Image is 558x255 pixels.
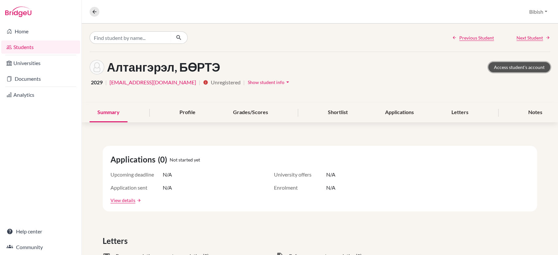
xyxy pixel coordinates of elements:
span: Previous Student [459,34,494,41]
a: View details [110,197,135,204]
span: Next Student [516,34,543,41]
span: N/A [326,171,335,178]
div: Notes [520,103,550,122]
h1: Алтангэрэл, БӨРТЭ [107,60,220,74]
span: (0) [158,154,170,165]
span: Unregistered [211,78,241,86]
span: Enrolment [274,184,326,192]
div: Applications [377,103,422,122]
span: | [243,78,245,86]
a: [EMAIL_ADDRESS][DOMAIN_NAME] [110,78,196,86]
img: Bridge-U [5,7,31,17]
div: Shortlist [320,103,355,122]
i: arrow_drop_down [284,79,291,85]
a: Universities [1,57,80,70]
i: info [203,80,208,85]
a: Previous Student [452,34,494,41]
span: Show student info [248,79,284,85]
a: Home [1,25,80,38]
span: N/A [163,171,172,178]
span: N/A [326,184,335,192]
span: Upcoming deadline [110,171,163,178]
span: University offers [274,171,326,178]
a: Community [1,241,80,254]
div: Summary [90,103,127,122]
button: Show student infoarrow_drop_down [247,77,291,87]
input: Find student by name... [90,31,171,44]
img: БӨРТЭ Алтангэрэл's avatar [90,60,104,75]
span: Applications [110,154,158,165]
span: N/A [163,184,172,192]
a: arrow_forward [135,198,141,203]
a: Analytics [1,88,80,101]
span: | [105,78,107,86]
a: Next Student [516,34,550,41]
span: 2029 [91,78,103,86]
a: Documents [1,72,80,85]
div: Letters [444,103,476,122]
button: Bibish [526,6,550,18]
a: Help center [1,225,80,238]
span: Application sent [110,184,163,192]
div: Grades/Scores [225,103,276,122]
a: Students [1,41,80,54]
span: | [199,78,200,86]
span: Letters [103,235,130,247]
a: Access student's account [488,62,550,72]
span: Not started yet [170,156,200,163]
div: Profile [172,103,203,122]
